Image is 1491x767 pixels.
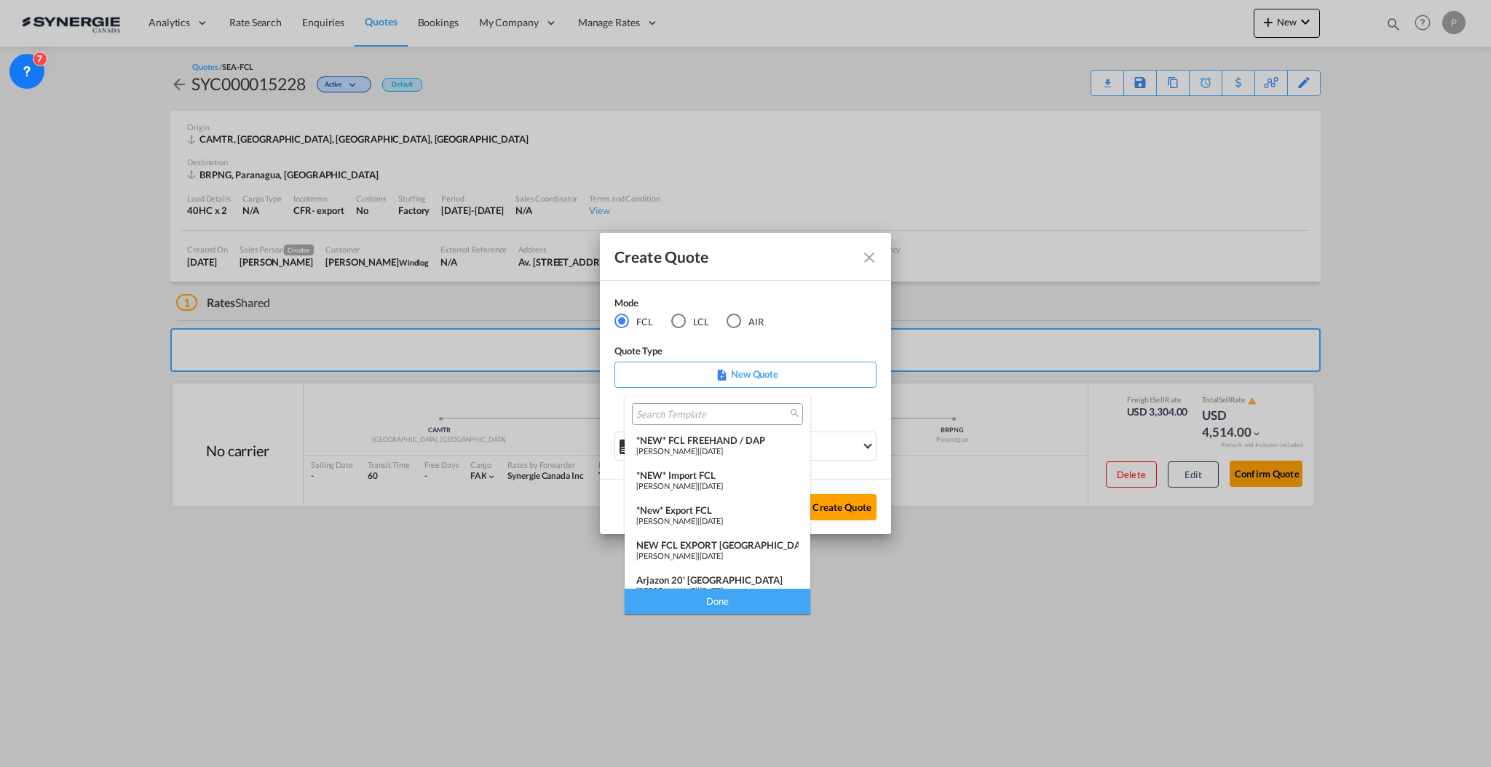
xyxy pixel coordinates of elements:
[636,539,799,551] div: NEW FCL EXPORT [GEOGRAPHIC_DATA]
[700,516,723,525] span: [DATE]
[636,408,787,421] input: Search Template
[636,551,697,560] span: [PERSON_NAME]
[625,589,810,614] div: Done
[636,504,799,516] div: *New* Export FCL
[636,516,697,525] span: [PERSON_NAME]
[636,586,799,595] div: |
[636,586,697,595] span: [PERSON_NAME]
[700,551,723,560] span: [DATE]
[636,469,799,481] div: *NEW* Import FCL
[636,516,799,525] div: |
[636,446,799,456] div: |
[700,446,723,456] span: [DATE]
[636,551,799,560] div: |
[636,446,697,456] span: [PERSON_NAME]
[636,434,799,446] div: *NEW* FCL FREEHAND / DAP
[636,481,697,490] span: [PERSON_NAME]
[700,586,723,595] span: [DATE]
[636,574,799,586] div: Arjazon 20' [GEOGRAPHIC_DATA]
[700,481,723,490] span: [DATE]
[636,481,799,490] div: |
[789,408,800,418] md-icon: icon-magnify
